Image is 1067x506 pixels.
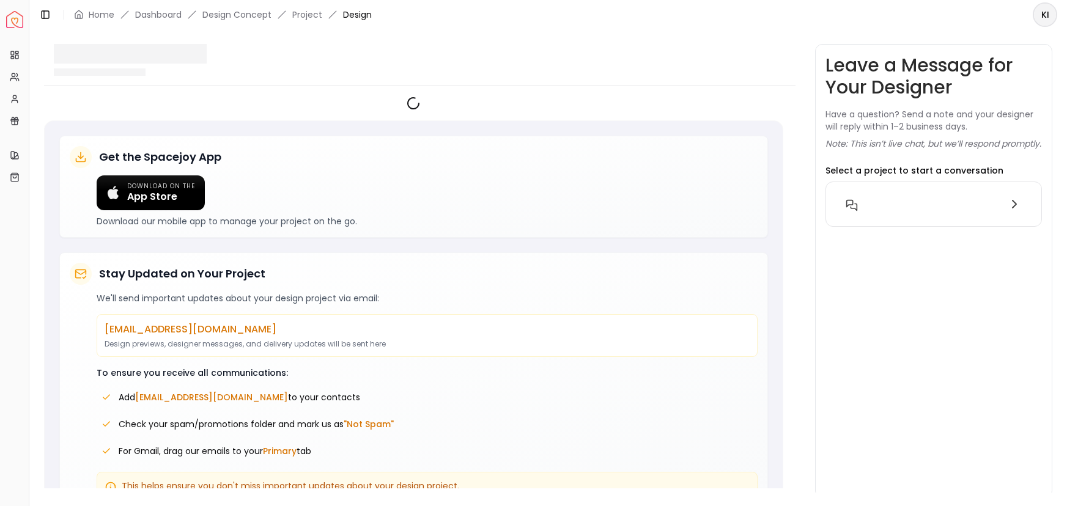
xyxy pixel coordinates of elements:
span: Download on the [127,183,195,191]
span: Primary [263,445,297,457]
h5: Stay Updated on Your Project [99,265,265,282]
p: Have a question? Send a note and your designer will reply within 1–2 business days. [825,108,1042,133]
a: Project [292,9,322,21]
span: App Store [127,191,195,203]
a: Download on the App Store [97,175,205,210]
p: We'll send important updates about your design project via email: [97,292,758,304]
img: Apple logo [106,186,120,199]
a: Home [89,9,114,21]
p: Select a project to start a conversation [825,164,1003,177]
li: Design Concept [202,9,271,21]
a: Dashboard [135,9,182,21]
span: Check your spam/promotions folder and mark us as [119,418,394,430]
span: "Not Spam" [344,418,394,430]
p: Download our mobile app to manage your project on the go. [97,215,758,227]
img: Spacejoy Logo [6,11,23,28]
h5: Get the Spacejoy App [99,148,221,166]
h3: Leave a Message for Your Designer [825,54,1042,98]
p: Design previews, designer messages, and delivery updates will be sent here [105,339,750,349]
span: [EMAIL_ADDRESS][DOMAIN_NAME] [135,391,288,403]
button: KI [1033,2,1057,27]
p: Note: This isn’t live chat, but we’ll respond promptly. [825,137,1041,150]
span: For Gmail, drag our emails to your tab [119,445,311,457]
span: KI [1034,4,1056,26]
p: [EMAIL_ADDRESS][DOMAIN_NAME] [105,322,750,337]
nav: breadcrumb [74,9,372,21]
span: Design [343,9,372,21]
a: Spacejoy [6,11,23,28]
p: To ensure you receive all communications: [97,367,758,379]
span: Add to your contacts [119,391,360,403]
span: This helps ensure you don't miss important updates about your design project. [122,480,459,492]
